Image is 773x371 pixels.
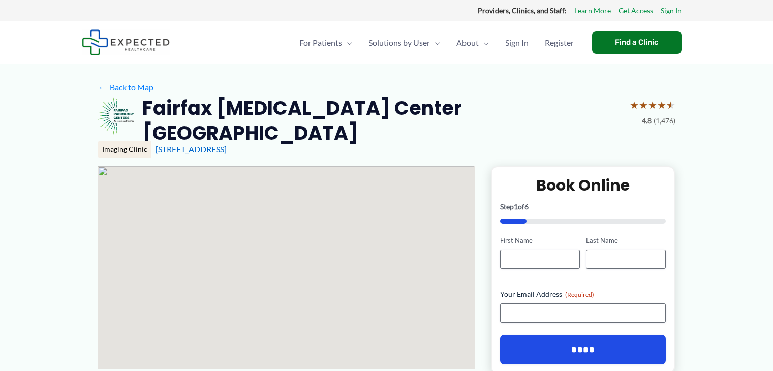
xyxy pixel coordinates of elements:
a: For PatientsMenu Toggle [291,25,360,60]
h2: Fairfax [MEDICAL_DATA] Center [GEOGRAPHIC_DATA] [142,96,622,146]
span: Solutions by User [368,25,430,60]
a: Learn More [574,4,611,17]
span: Register [545,25,574,60]
a: ←Back to Map [98,80,153,95]
span: ★ [639,96,648,114]
a: AboutMenu Toggle [448,25,497,60]
span: ← [98,82,108,92]
p: Step of [500,203,666,210]
div: Imaging Clinic [98,141,151,158]
span: Sign In [505,25,529,60]
nav: Primary Site Navigation [291,25,582,60]
span: About [456,25,479,60]
span: ★ [657,96,666,114]
span: ★ [648,96,657,114]
label: First Name [500,236,580,245]
h2: Book Online [500,175,666,195]
a: Find a Clinic [592,31,682,54]
a: Get Access [619,4,653,17]
a: Sign In [497,25,537,60]
span: ★ [666,96,675,114]
span: Menu Toggle [430,25,440,60]
label: Last Name [586,236,666,245]
img: Expected Healthcare Logo - side, dark font, small [82,29,170,55]
span: Menu Toggle [479,25,489,60]
span: Menu Toggle [342,25,352,60]
span: (1,476) [654,114,675,128]
a: Sign In [661,4,682,17]
a: Solutions by UserMenu Toggle [360,25,448,60]
span: (Required) [565,291,594,298]
label: Your Email Address [500,289,666,299]
a: [STREET_ADDRESS] [156,144,227,154]
span: 4.8 [642,114,652,128]
span: For Patients [299,25,342,60]
a: Register [537,25,582,60]
span: 1 [514,202,518,211]
strong: Providers, Clinics, and Staff: [478,6,567,15]
span: 6 [524,202,529,211]
span: ★ [630,96,639,114]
